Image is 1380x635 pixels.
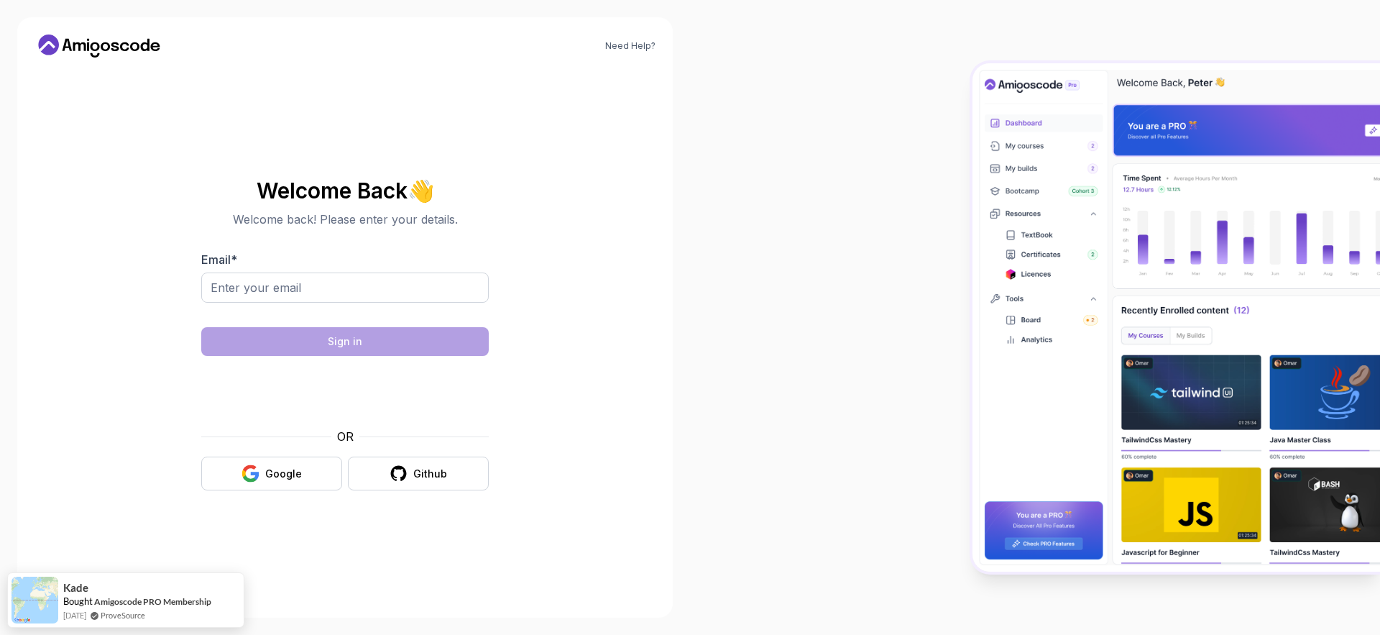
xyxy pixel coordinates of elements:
[94,596,211,607] a: Amigoscode PRO Membership
[348,457,489,490] button: Github
[201,457,342,490] button: Google
[63,595,93,607] span: Bought
[236,365,454,419] iframe: Widget containing checkbox for hCaptcha security challenge
[201,273,489,303] input: Enter your email
[972,63,1380,571] img: Amigoscode Dashboard
[201,327,489,356] button: Sign in
[605,40,655,52] a: Need Help?
[63,582,88,594] span: Kade
[405,175,438,206] span: 👋
[337,428,354,445] p: OR
[413,467,447,481] div: Github
[101,609,145,621] a: ProveSource
[34,35,164,58] a: Home link
[328,334,362,349] div: Sign in
[201,252,237,267] label: Email *
[63,609,86,621] span: [DATE]
[201,211,489,228] p: Welcome back! Please enter your details.
[201,179,489,202] h2: Welcome Back
[11,577,58,623] img: provesource social proof notification image
[265,467,302,481] div: Google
